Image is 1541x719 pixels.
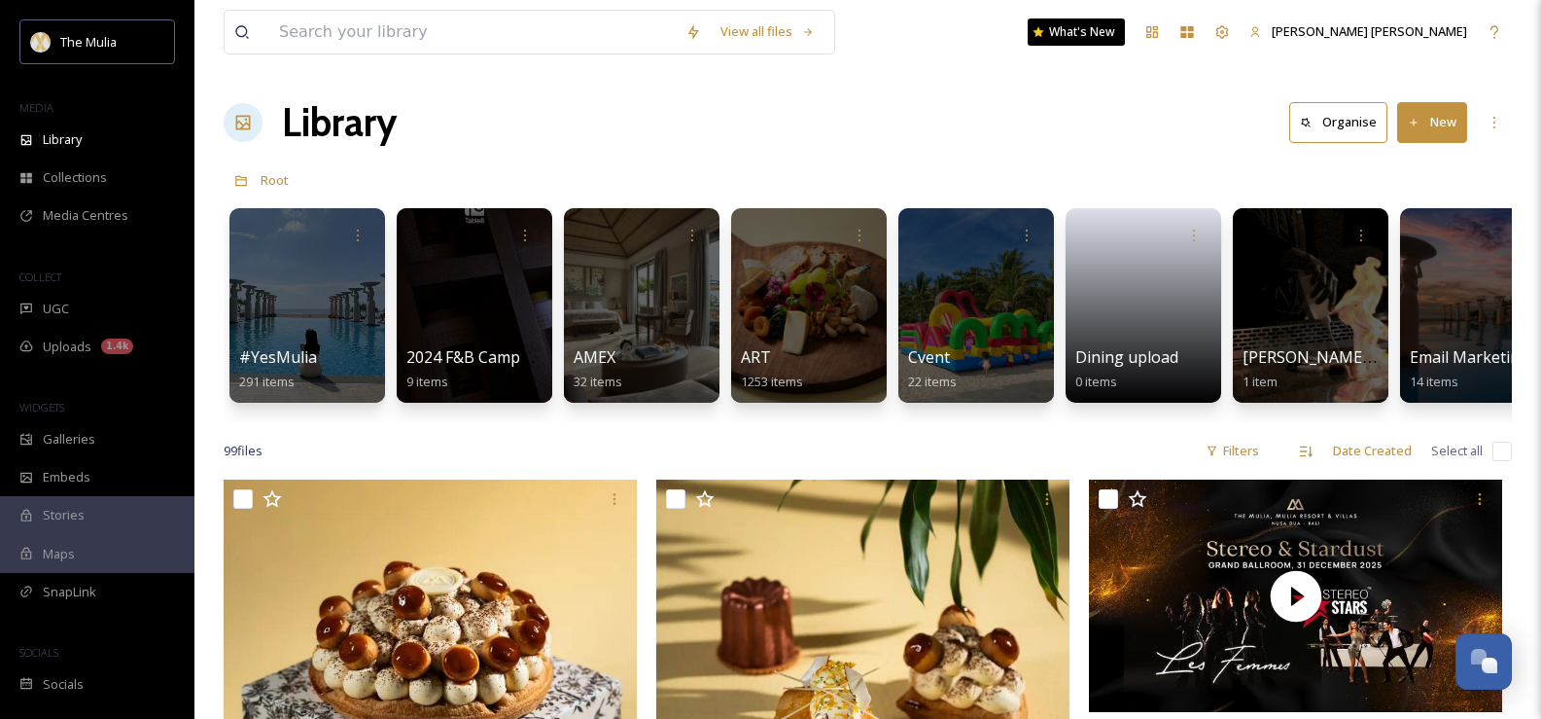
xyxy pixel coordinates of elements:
[1289,102,1397,142] a: Organise
[43,506,85,524] span: Stories
[43,675,84,694] span: Socials
[574,373,622,390] span: 32 items
[43,168,107,187] span: Collections
[19,100,53,115] span: MEDIA
[1289,102,1387,142] button: Organise
[1196,432,1269,470] div: Filters
[239,346,317,368] span: #YesMulia
[269,11,676,54] input: Search your library
[282,93,397,152] a: Library
[239,348,317,390] a: #YesMulia291 items
[43,545,75,563] span: Maps
[741,373,803,390] span: 1253 items
[43,130,82,149] span: Library
[239,373,295,390] span: 291 items
[1397,102,1467,142] button: New
[19,645,58,660] span: SOCIALS
[741,348,803,390] a: ART1253 items
[1431,442,1483,460] span: Select all
[31,32,51,52] img: mulia_logo.png
[1243,346,1413,368] span: [PERSON_NAME]'s FILE
[908,346,950,368] span: Cvent
[60,33,117,51] span: The Mulia
[406,373,448,390] span: 9 items
[43,583,96,601] span: SnapLink
[1243,348,1413,390] a: [PERSON_NAME]'s FILE1 item
[1410,373,1458,390] span: 14 items
[224,442,263,460] span: 99 file s
[1240,13,1477,51] a: [PERSON_NAME] [PERSON_NAME]
[406,346,552,368] span: 2024 F&B Campaign
[1075,373,1117,390] span: 0 items
[261,168,289,192] a: Root
[406,348,552,390] a: 2024 F&B Campaign9 items
[19,400,64,414] span: WIDGETS
[43,206,128,225] span: Media Centres
[1089,480,1502,712] img: thumbnail
[43,468,90,486] span: Embeds
[1075,348,1178,390] a: Dining upload0 items
[1455,633,1512,690] button: Open Chat
[101,339,133,354] div: 1.4k
[711,13,824,51] a: View all files
[1243,373,1278,390] span: 1 item
[1028,18,1125,46] a: What's New
[574,346,615,368] span: AMEX
[1075,346,1178,368] span: Dining upload
[908,373,957,390] span: 22 items
[908,348,957,390] a: Cvent22 items
[19,270,61,284] span: COLLECT
[741,346,771,368] span: ART
[1272,22,1467,40] span: [PERSON_NAME] [PERSON_NAME]
[43,300,69,318] span: UGC
[574,348,622,390] a: AMEX32 items
[43,338,91,356] span: Uploads
[261,171,289,189] span: Root
[43,430,95,449] span: Galleries
[1323,432,1421,470] div: Date Created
